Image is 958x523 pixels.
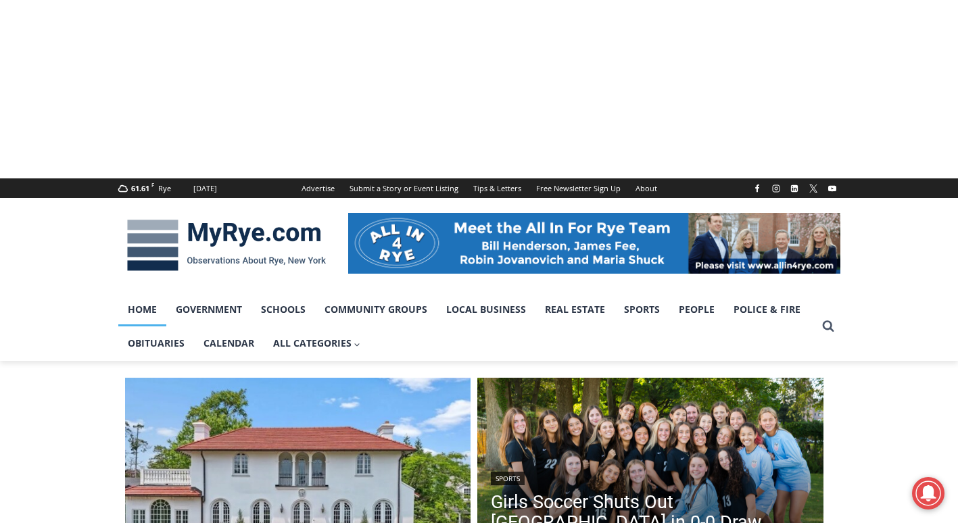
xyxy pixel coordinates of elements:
[348,213,840,274] img: All in for Rye
[628,178,665,198] a: About
[252,293,315,326] a: Schools
[166,293,252,326] a: Government
[294,178,342,198] a: Advertise
[151,181,154,189] span: F
[805,180,821,197] a: X
[437,293,535,326] a: Local Business
[264,326,370,360] a: All Categories
[158,182,171,195] div: Rye
[749,180,765,197] a: Facebook
[294,178,665,198] nav: Secondary Navigation
[669,293,724,326] a: People
[786,180,803,197] a: Linkedin
[491,472,525,485] a: Sports
[615,293,669,326] a: Sports
[535,293,615,326] a: Real Estate
[118,293,166,326] a: Home
[273,336,361,351] span: All Categories
[315,293,437,326] a: Community Groups
[724,293,810,326] a: Police & Fire
[118,210,335,280] img: MyRye.com
[824,180,840,197] a: YouTube
[194,326,264,360] a: Calendar
[816,314,840,339] button: View Search Form
[118,293,816,361] nav: Primary Navigation
[466,178,529,198] a: Tips & Letters
[193,182,217,195] div: [DATE]
[768,180,784,197] a: Instagram
[342,178,466,198] a: Submit a Story or Event Listing
[529,178,628,198] a: Free Newsletter Sign Up
[131,183,149,193] span: 61.61
[118,326,194,360] a: Obituaries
